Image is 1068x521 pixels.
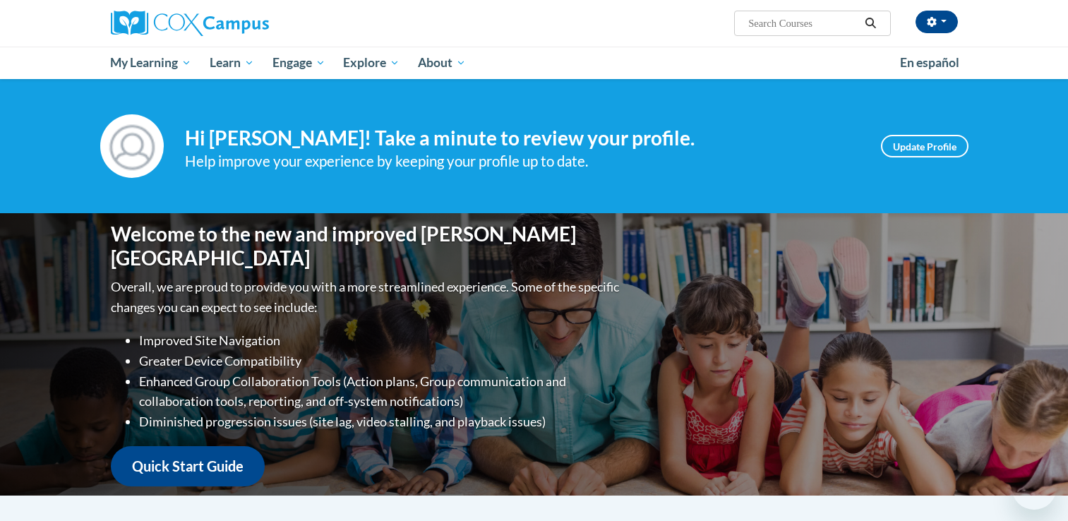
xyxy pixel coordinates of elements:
span: About [418,54,466,71]
span: En español [900,55,959,70]
a: My Learning [102,47,201,79]
img: Profile Image [100,114,164,178]
a: Engage [263,47,335,79]
li: Enhanced Group Collaboration Tools (Action plans, Group communication and collaboration tools, re... [139,371,623,412]
img: Cox Campus [111,11,269,36]
iframe: Button to launch messaging window [1012,465,1057,510]
h4: Hi [PERSON_NAME]! Take a minute to review your profile. [185,126,860,150]
span: Engage [272,54,325,71]
span: Learn [210,54,254,71]
a: Learn [200,47,263,79]
h1: Welcome to the new and improved [PERSON_NAME][GEOGRAPHIC_DATA] [111,222,623,270]
a: Quick Start Guide [111,446,265,486]
a: En español [891,48,968,78]
span: Explore [343,54,400,71]
li: Greater Device Compatibility [139,351,623,371]
div: Main menu [90,47,979,79]
li: Improved Site Navigation [139,330,623,351]
a: Update Profile [881,135,968,157]
a: Explore [334,47,409,79]
button: Account Settings [916,11,958,33]
a: About [409,47,475,79]
span: My Learning [110,54,191,71]
input: Search Courses [747,15,860,32]
a: Cox Campus [111,11,379,36]
button: Search [860,15,881,32]
li: Diminished progression issues (site lag, video stalling, and playback issues) [139,412,623,432]
p: Overall, we are proud to provide you with a more streamlined experience. Some of the specific cha... [111,277,623,318]
div: Help improve your experience by keeping your profile up to date. [185,150,860,173]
